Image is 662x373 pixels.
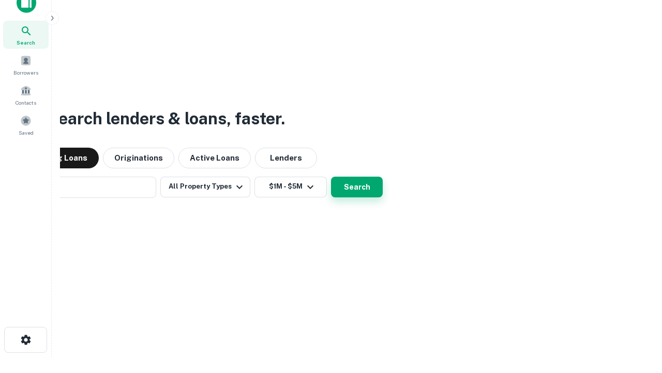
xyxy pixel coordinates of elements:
[160,177,250,197] button: All Property Types
[19,128,34,137] span: Saved
[255,148,317,168] button: Lenders
[3,81,49,109] a: Contacts
[3,111,49,139] a: Saved
[47,106,285,131] h3: Search lenders & loans, faster.
[331,177,383,197] button: Search
[13,68,38,77] span: Borrowers
[16,98,36,107] span: Contacts
[610,290,662,340] iframe: Chat Widget
[17,38,35,47] span: Search
[3,51,49,79] a: Borrowers
[178,148,251,168] button: Active Loans
[254,177,327,197] button: $1M - $5M
[3,21,49,49] a: Search
[103,148,174,168] button: Originations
